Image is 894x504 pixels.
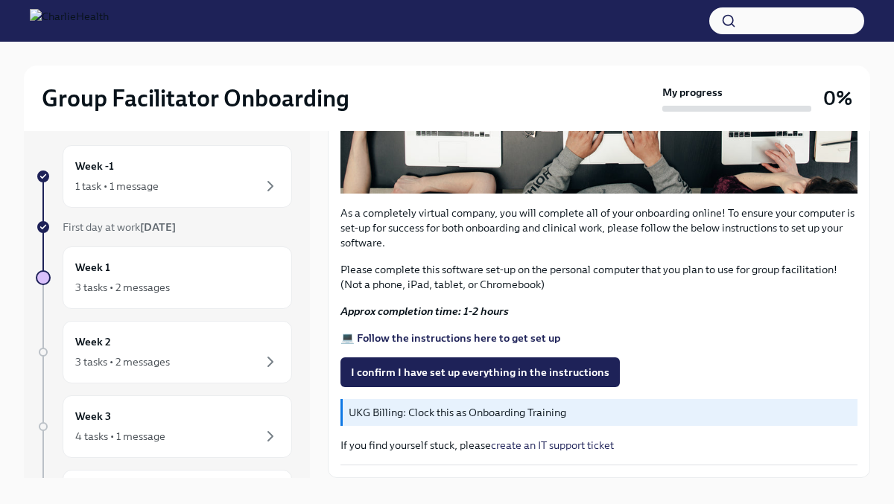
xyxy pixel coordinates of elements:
[75,259,110,275] h6: Week 1
[30,9,109,33] img: CharlieHealth
[75,158,114,174] h6: Week -1
[75,334,111,350] h6: Week 2
[662,85,723,100] strong: My progress
[340,357,620,387] button: I confirm I have set up everything in the instructions
[491,438,614,452] a: create an IT support ticket
[823,85,852,112] h3: 0%
[349,405,852,420] p: UKG Billing: Clock this as Onboarding Training
[75,280,170,295] div: 3 tasks • 2 messages
[36,220,292,235] a: First day at work[DATE]
[36,321,292,383] a: Week 23 tasks • 2 messages
[36,145,292,208] a: Week -11 task • 1 message
[63,220,176,234] span: First day at work
[340,205,857,250] p: As a completely virtual company, you will complete all of your onboarding online! To ensure your ...
[42,83,349,113] h2: Group Facilitator Onboarding
[75,429,165,444] div: 4 tasks • 1 message
[340,262,857,292] p: Please complete this software set-up on the personal computer that you plan to use for group faci...
[351,365,609,380] span: I confirm I have set up everything in the instructions
[36,246,292,309] a: Week 13 tasks • 2 messages
[75,354,170,369] div: 3 tasks • 2 messages
[340,331,560,345] a: 💻 Follow the instructions here to get set up
[36,395,292,458] a: Week 34 tasks • 1 message
[75,179,159,194] div: 1 task • 1 message
[140,220,176,234] strong: [DATE]
[340,438,857,453] p: If you find yourself stuck, please
[340,304,509,318] strong: Approx completion time: 1-2 hours
[75,408,111,424] h6: Week 3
